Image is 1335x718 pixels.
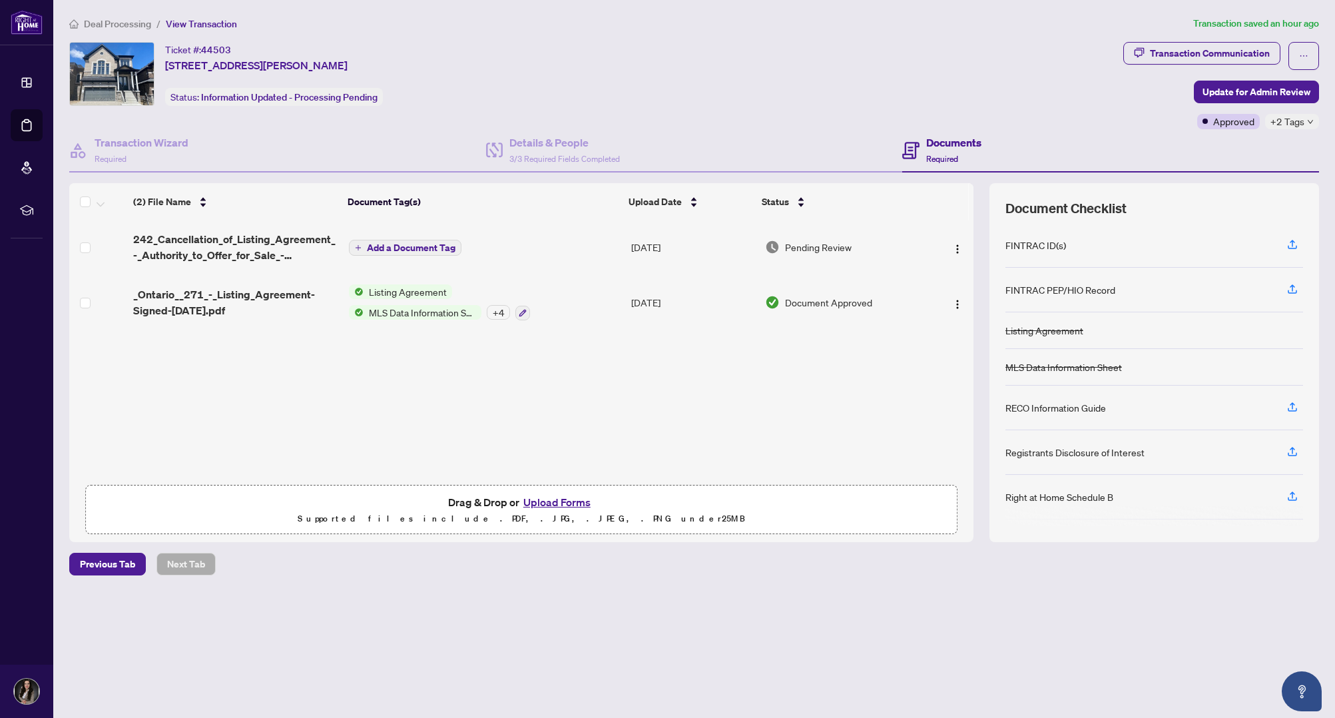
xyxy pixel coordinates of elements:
[756,183,922,220] th: Status
[364,305,481,320] span: MLS Data Information Sheet
[86,486,957,535] span: Drag & Drop orUpload FormsSupported files include .PDF, .JPG, .JPEG, .PNG under25MB
[1194,81,1319,103] button: Update for Admin Review
[509,154,620,164] span: 3/3 Required Fields Completed
[165,42,231,57] div: Ticket #:
[947,292,968,313] button: Logo
[342,183,623,220] th: Document Tag(s)
[94,511,949,527] p: Supported files include .PDF, .JPG, .JPEG, .PNG under 25 MB
[367,243,455,252] span: Add a Document Tag
[69,19,79,29] span: home
[11,10,43,35] img: logo
[785,295,872,310] span: Document Approved
[165,88,383,106] div: Status:
[1005,238,1066,252] div: FINTRAC ID(s)
[487,305,510,320] div: + 4
[349,284,530,320] button: Status IconListing AgreementStatus IconMLS Data Information Sheet+4
[156,16,160,31] li: /
[1270,114,1304,129] span: +2 Tags
[133,231,338,263] span: 242_Cancellation_of_Listing_Agreement_-_Authority_to_Offer_for_Sale_-_OREA.pdf
[1005,323,1083,338] div: Listing Agreement
[349,240,461,256] button: Add a Document Tag
[166,18,237,30] span: View Transaction
[69,553,146,575] button: Previous Tab
[1005,360,1122,374] div: MLS Data Information Sheet
[1282,671,1322,711] button: Open asap
[133,286,338,318] span: _Ontario__271_-_Listing_Agreement-Signed-[DATE].pdf
[1123,42,1280,65] button: Transaction Communication
[133,194,191,209] span: (2) File Name
[952,244,963,254] img: Logo
[70,43,154,105] img: IMG-N12290098_1.jpg
[95,154,127,164] span: Required
[201,44,231,56] span: 44503
[128,183,342,220] th: (2) File Name
[1213,114,1254,129] span: Approved
[14,679,39,704] img: Profile Icon
[623,183,756,220] th: Upload Date
[785,240,852,254] span: Pending Review
[762,194,789,209] span: Status
[95,135,188,151] h4: Transaction Wizard
[1005,199,1127,218] span: Document Checklist
[364,284,452,299] span: Listing Agreement
[1193,16,1319,31] article: Transaction saved an hour ago
[1202,81,1310,103] span: Update for Admin Review
[349,284,364,299] img: Status Icon
[626,220,759,274] td: [DATE]
[765,295,780,310] img: Document Status
[947,236,968,258] button: Logo
[349,239,461,256] button: Add a Document Tag
[509,135,620,151] h4: Details & People
[765,240,780,254] img: Document Status
[629,194,682,209] span: Upload Date
[926,154,958,164] span: Required
[1005,400,1106,415] div: RECO Information Guide
[1150,43,1270,64] div: Transaction Communication
[84,18,151,30] span: Deal Processing
[1005,445,1145,460] div: Registrants Disclosure of Interest
[201,91,378,103] span: Information Updated - Processing Pending
[1307,119,1314,125] span: down
[519,494,595,511] button: Upload Forms
[165,57,348,73] span: [STREET_ADDRESS][PERSON_NAME]
[355,244,362,251] span: plus
[1299,51,1308,61] span: ellipsis
[349,305,364,320] img: Status Icon
[626,274,759,331] td: [DATE]
[80,553,135,575] span: Previous Tab
[926,135,981,151] h4: Documents
[156,553,216,575] button: Next Tab
[448,494,595,511] span: Drag & Drop or
[1005,490,1113,504] div: Right at Home Schedule B
[1005,282,1115,297] div: FINTRAC PEP/HIO Record
[952,299,963,310] img: Logo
